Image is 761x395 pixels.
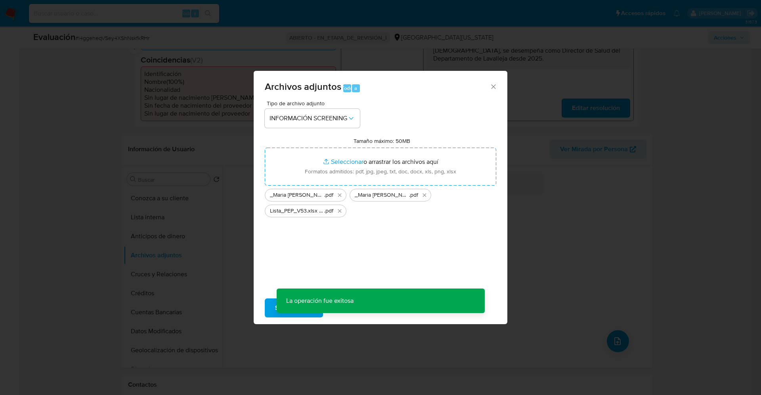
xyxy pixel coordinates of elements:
font: Todo [341,84,353,92]
button: Subir archivo [265,298,323,317]
button: Eliminar _Maria Rita Lopez Agriel_ - Buscar con Google.pdf [420,190,429,200]
button: Eliminar _Maria Rita Lopez Agriel_ lavado de dinero - Buscar con Google.pdf [335,190,344,200]
span: _Maria [PERSON_NAME] Agriel_ lavado de dinero - Buscar con Google [270,191,324,199]
font: Archivos adjuntos [265,80,341,93]
span: _Maria [PERSON_NAME] - Buscar con Google [355,191,409,199]
button: Cerrar [489,83,497,90]
ul: Archivos seleccionados [265,186,496,217]
font: a [354,84,357,92]
font: La operación fue exitosa [286,296,354,305]
span: Lista_PEP_V53.xlsx - Hojas de cálculo de Google [270,207,324,215]
button: INFORMACIÓN SCREENING [265,109,360,128]
font: .pdf [324,207,333,215]
button: Eliminar Lista_PEP_V53.xlsx - Hojas de cálculo de Google.pdf [335,206,344,216]
font: .pdf [409,191,418,199]
font: INFORMACIÓN SCREENING [270,114,347,123]
span: Tipo de archivo adjunto [267,101,362,106]
label: Tamaño máximo: 50MB [354,137,410,144]
span: Subir archivo [275,299,313,317]
font: .pdf [324,191,333,199]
